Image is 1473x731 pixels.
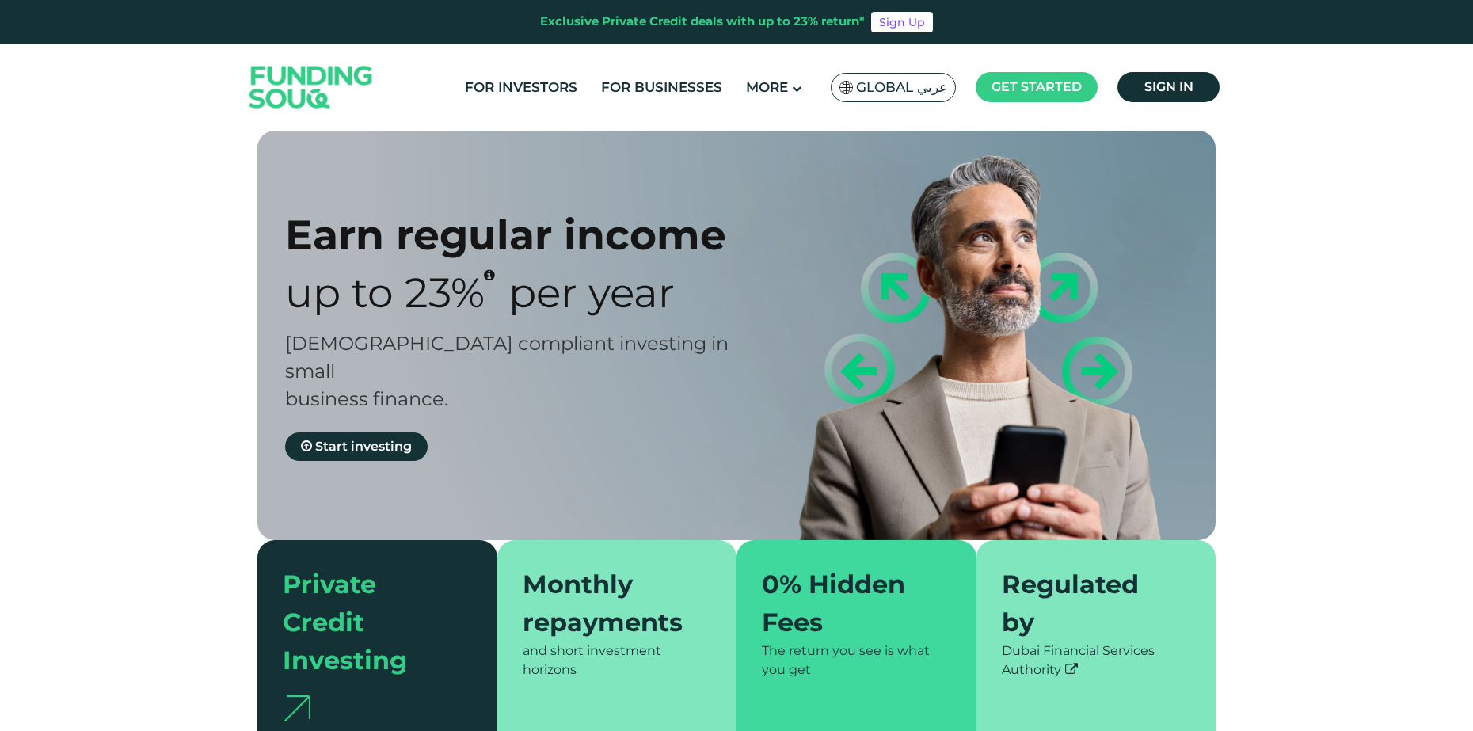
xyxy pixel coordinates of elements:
[461,74,581,101] a: For Investors
[523,565,693,642] div: Monthly repayments
[762,565,932,642] div: 0% Hidden Fees
[540,13,865,31] div: Exclusive Private Credit deals with up to 23% return*
[1002,565,1172,642] div: Regulated by
[523,642,712,680] div: and short investment horizons
[285,332,729,410] span: [DEMOGRAPHIC_DATA] compliant investing in small business finance.
[315,439,412,454] span: Start investing
[283,695,310,721] img: arrow
[762,642,951,680] div: The return you see is what you get
[234,48,389,128] img: Logo
[856,78,947,97] span: Global عربي
[839,81,854,94] img: SA Flag
[285,268,485,318] span: Up to 23%
[871,12,933,32] a: Sign Up
[1144,79,1193,94] span: Sign in
[1002,642,1191,680] div: Dubai Financial Services Authority
[508,268,675,318] span: Per Year
[597,74,726,101] a: For Businesses
[484,268,495,281] i: 23% IRR (expected) ~ 15% Net yield (expected)
[285,432,428,461] a: Start investing
[283,565,453,680] div: Private Credit Investing
[992,79,1082,94] span: Get started
[285,210,764,260] div: Earn regular income
[746,79,788,95] span: More
[1117,72,1220,102] a: Sign in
